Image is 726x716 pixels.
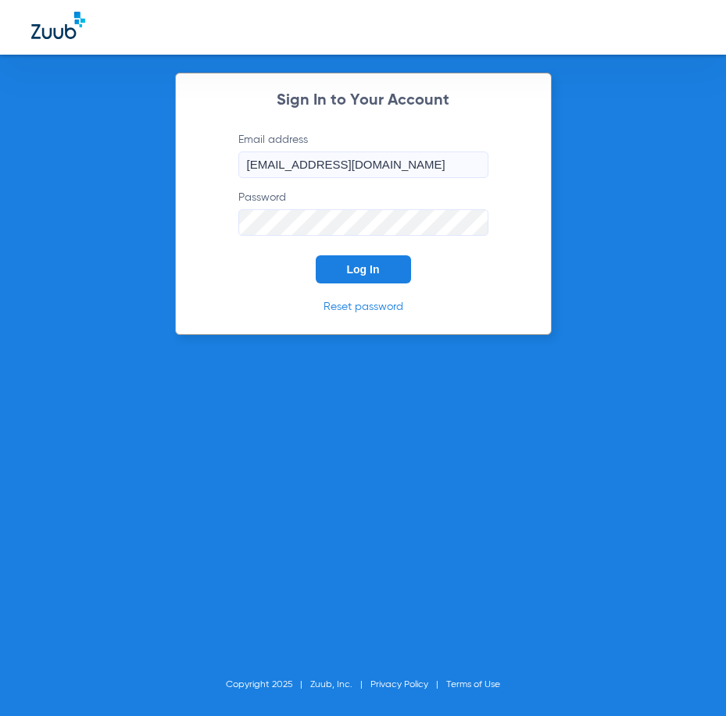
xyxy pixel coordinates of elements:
[31,12,85,39] img: Zuub Logo
[226,677,310,693] li: Copyright 2025
[238,151,488,178] input: Email address
[347,263,380,276] span: Log In
[324,301,403,312] a: Reset password
[215,93,512,109] h2: Sign In to Your Account
[316,255,411,283] button: Log In
[310,677,370,693] li: Zuub, Inc.
[446,680,500,689] a: Terms of Use
[370,680,428,689] a: Privacy Policy
[238,132,488,178] label: Email address
[238,190,488,236] label: Password
[238,209,488,236] input: Password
